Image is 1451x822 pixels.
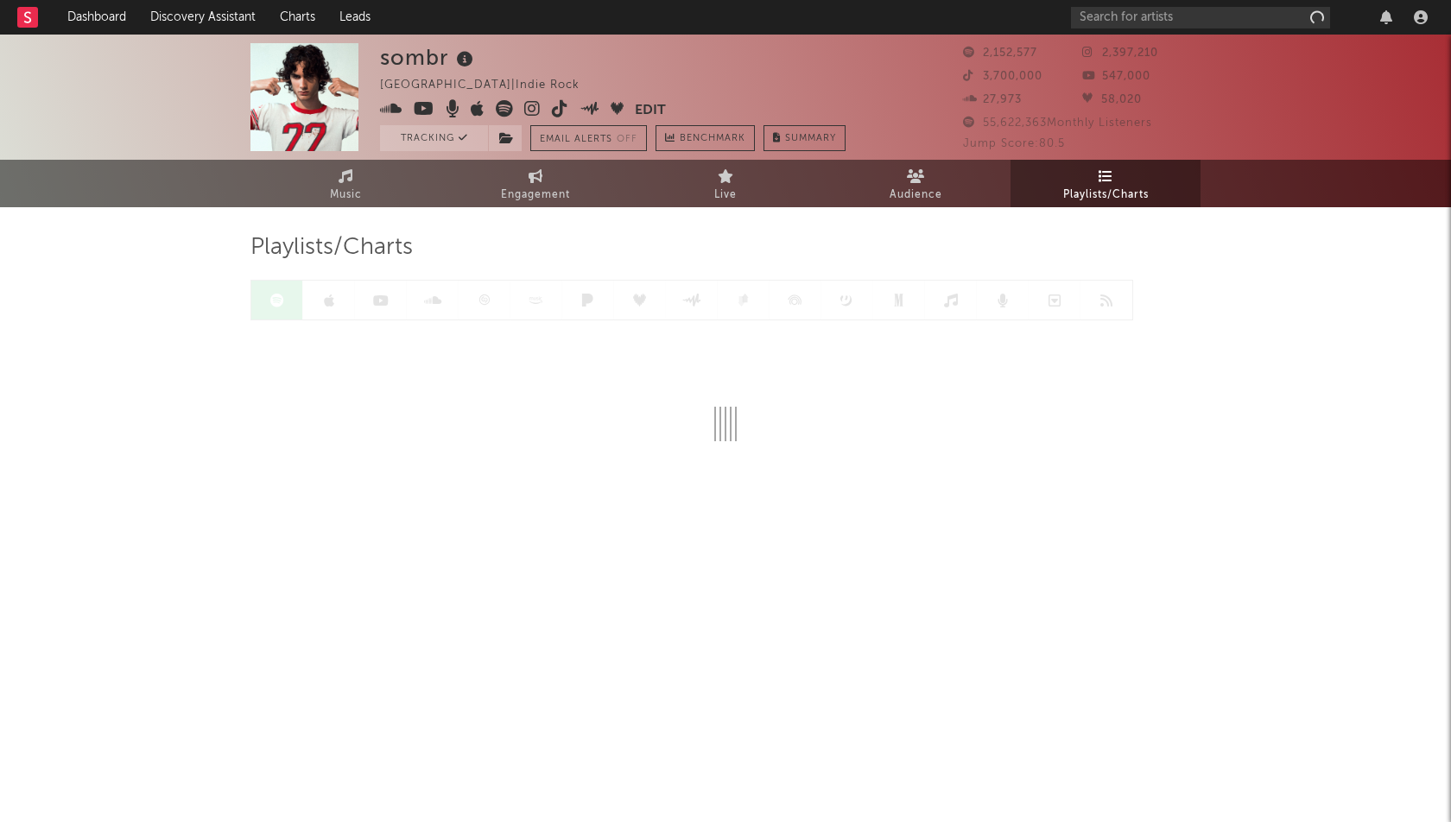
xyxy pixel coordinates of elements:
span: 27,973 [963,94,1022,105]
div: [GEOGRAPHIC_DATA] | Indie Rock [380,75,599,96]
span: Engagement [501,185,570,205]
span: 2,397,210 [1082,47,1158,59]
span: Playlists/Charts [250,237,413,258]
a: Music [250,160,440,207]
span: Live [714,185,737,205]
em: Off [617,135,637,144]
input: Search for artists [1071,7,1330,28]
a: Benchmark [656,125,755,151]
span: 55,622,363 Monthly Listeners [963,117,1152,129]
button: Summary [764,125,846,151]
span: Summary [785,134,836,143]
span: Playlists/Charts [1063,185,1149,205]
button: Edit [635,100,666,122]
span: 58,020 [1082,94,1142,105]
button: Tracking [380,125,488,151]
div: sombr [380,43,478,72]
span: Jump Score: 80.5 [963,138,1065,149]
span: 547,000 [1082,71,1150,82]
a: Audience [821,160,1011,207]
span: Audience [890,185,942,205]
span: 3,700,000 [963,71,1042,82]
a: Live [630,160,821,207]
span: Music [330,185,362,205]
a: Engagement [440,160,630,207]
button: Email AlertsOff [530,125,647,151]
span: 2,152,577 [963,47,1037,59]
a: Playlists/Charts [1011,160,1201,207]
span: Benchmark [680,129,745,149]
